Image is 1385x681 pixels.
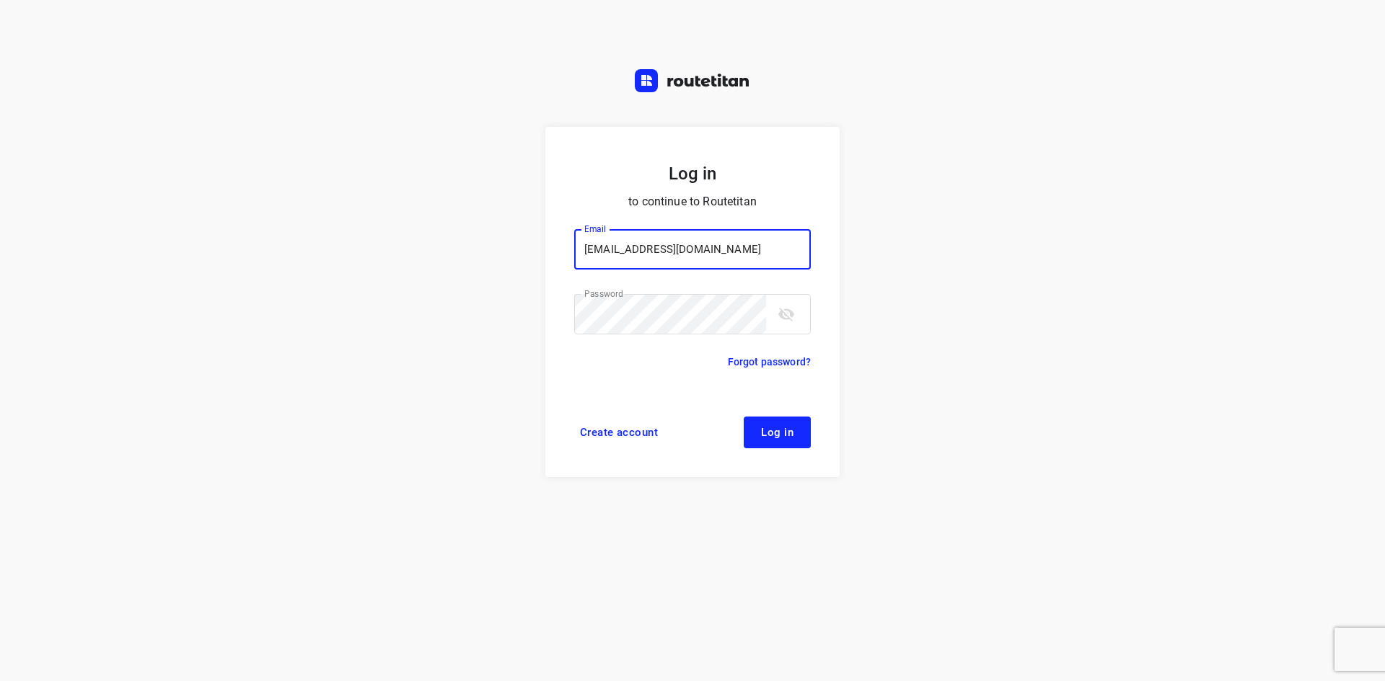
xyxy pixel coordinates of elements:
[728,353,811,370] a: Forgot password?
[744,417,811,448] button: Log in
[574,161,811,186] h5: Log in
[772,300,801,329] button: toggle password visibility
[574,192,811,212] p: to continue to Routetitan
[761,427,793,438] span: Log in
[635,69,750,92] img: Routetitan
[580,427,658,438] span: Create account
[635,69,750,96] a: Routetitan
[574,417,664,448] a: Create account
